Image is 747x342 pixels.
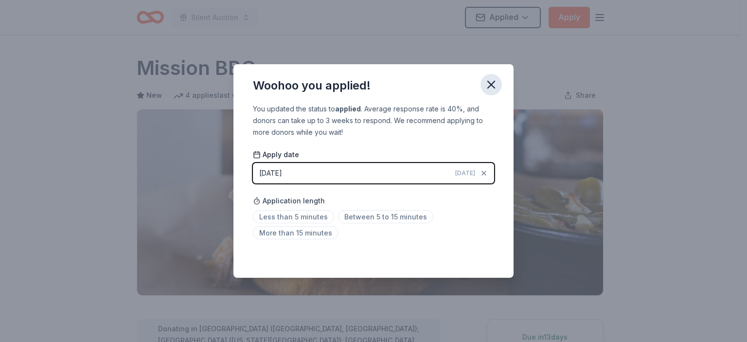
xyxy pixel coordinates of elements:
span: Apply date [253,150,299,160]
button: [DATE][DATE] [253,163,494,183]
span: Less than 5 minutes [253,210,334,223]
span: Application length [253,195,325,207]
span: Between 5 to 15 minutes [338,210,433,223]
div: [DATE] [259,167,282,179]
span: More than 15 minutes [253,226,338,239]
b: applied [335,105,361,113]
span: [DATE] [455,169,475,177]
div: Woohoo you applied! [253,78,371,93]
div: You updated the status to . Average response rate is 40%, and donors can take up to 3 weeks to re... [253,103,494,138]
